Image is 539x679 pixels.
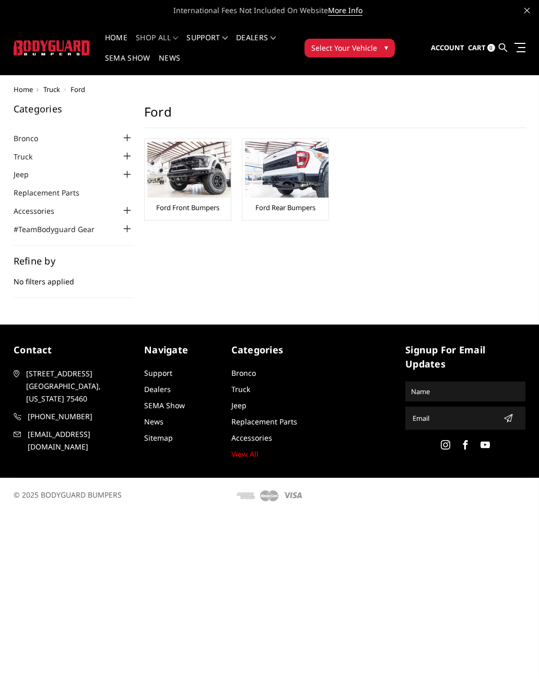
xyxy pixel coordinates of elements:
[144,400,185,410] a: SEMA Show
[255,203,315,212] a: Ford Rear Bumpers
[144,417,163,427] a: News
[231,368,256,378] a: Bronco
[136,34,178,54] a: shop all
[186,34,228,54] a: Support
[236,34,276,54] a: Dealers
[407,383,524,400] input: Name
[43,85,60,94] a: Truck
[231,449,259,459] a: View All
[231,343,308,357] h5: Categories
[14,343,134,357] h5: contact
[431,43,464,52] span: Account
[231,384,250,394] a: Truck
[468,34,495,62] a: Cart 0
[14,104,134,113] h5: Categories
[14,187,92,198] a: Replacement Parts
[304,39,395,57] button: Select Your Vehicle
[408,410,499,427] input: Email
[144,343,221,357] h5: Navigate
[159,54,180,75] a: News
[144,433,173,443] a: Sitemap
[14,256,134,266] h5: Refine by
[231,400,247,410] a: Jeep
[105,34,127,54] a: Home
[431,34,464,62] a: Account
[384,42,388,53] span: ▾
[14,85,33,94] a: Home
[71,85,85,94] span: Ford
[14,428,134,453] a: [EMAIL_ADDRESS][DOMAIN_NAME]
[231,433,272,443] a: Accessories
[14,490,122,500] span: © 2025 BODYGUARD BUMPERS
[468,43,486,52] span: Cart
[14,169,42,180] a: Jeep
[14,410,134,423] a: [PHONE_NUMBER]
[26,367,132,405] span: [STREET_ADDRESS] [GEOGRAPHIC_DATA], [US_STATE] 75460
[14,133,51,144] a: Bronco
[105,54,150,75] a: SEMA Show
[14,40,90,55] img: BODYGUARD BUMPERS
[144,384,171,394] a: Dealers
[28,428,133,453] span: [EMAIL_ADDRESS][DOMAIN_NAME]
[405,343,525,371] h5: signup for email updates
[14,205,67,216] a: Accessories
[14,151,45,162] a: Truck
[487,44,495,52] span: 0
[231,417,297,427] a: Replacement Parts
[311,42,377,53] span: Select Your Vehicle
[14,224,108,235] a: #TeamBodyguard Gear
[28,410,133,423] span: [PHONE_NUMBER]
[144,368,172,378] a: Support
[14,256,134,298] div: No filters applied
[144,104,526,128] h1: Ford
[328,5,362,16] a: More Info
[156,203,219,212] a: Ford Front Bumpers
